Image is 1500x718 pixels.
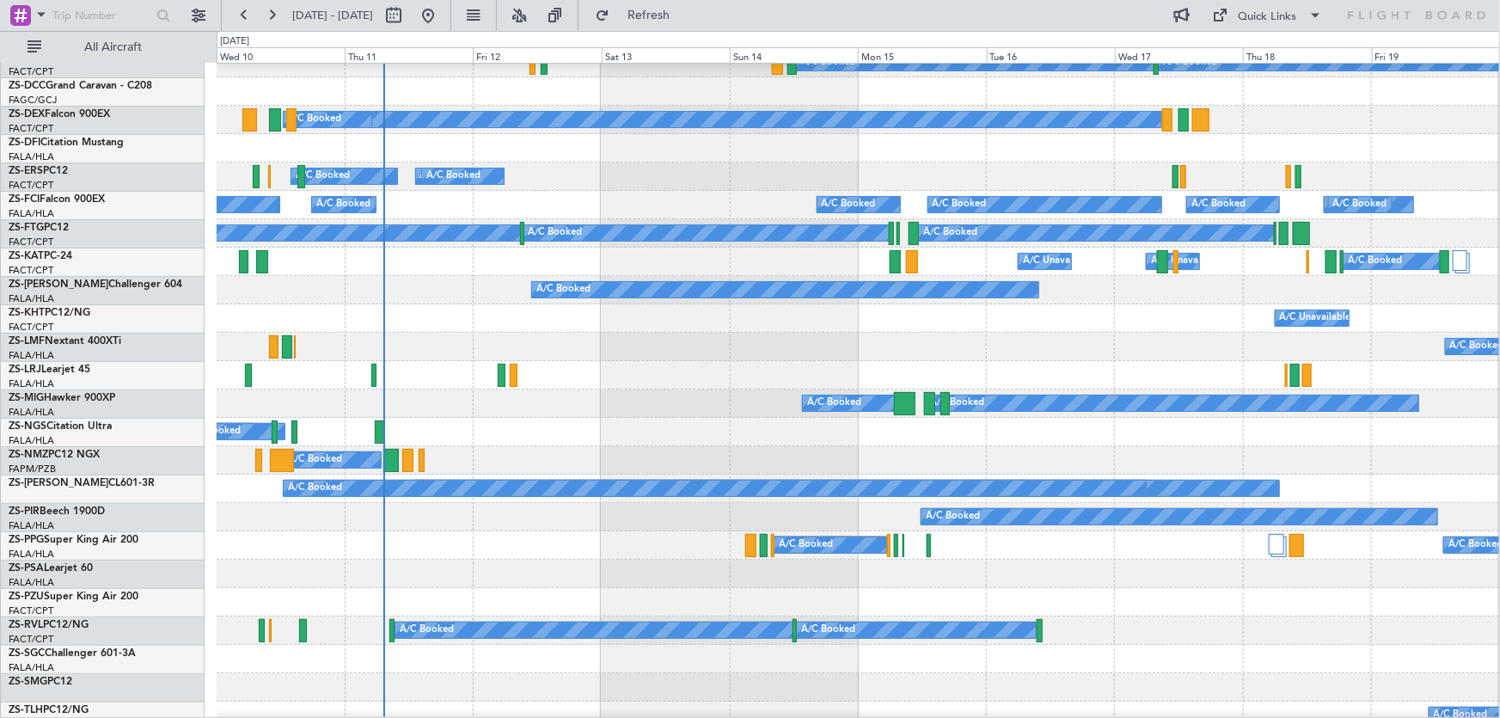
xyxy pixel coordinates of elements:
[9,109,110,120] a: ZS-DEXFalcon 900EX
[288,107,342,132] div: A/C Booked
[9,308,90,318] a: ZS-KHTPC12/NG
[45,41,181,53] span: All Aircraft
[9,633,53,646] a: FACT/CPT
[9,393,115,403] a: ZS-MIGHawker 900XP
[9,450,100,460] a: ZS-NMZPC12 NGX
[9,194,40,205] span: ZS-FCI
[9,576,54,589] a: FALA/HLA
[987,47,1115,63] div: Tue 16
[930,390,984,416] div: A/C Booked
[9,223,69,233] a: ZS-FTGPC12
[9,251,72,261] a: ZS-KATPC-24
[529,220,583,246] div: A/C Booked
[9,463,56,476] a: FAPM/PZB
[9,279,108,290] span: ZS-[PERSON_NAME]
[9,81,46,91] span: ZS-DCC
[9,478,108,488] span: ZS-[PERSON_NAME]
[1115,47,1243,63] div: Wed 17
[9,65,53,78] a: FACT/CPT
[316,192,370,218] div: A/C Booked
[9,321,53,334] a: FACT/CPT
[822,192,876,218] div: A/C Booked
[9,620,43,630] span: ZS-RVL
[1151,249,1222,274] div: A/C Unavailable
[9,661,54,674] a: FALA/HLA
[292,8,373,23] span: [DATE] - [DATE]
[9,592,138,602] a: ZS-PZUSuper King Air 200
[9,604,53,617] a: FACT/CPT
[400,617,454,643] div: A/C Booked
[933,192,987,218] div: A/C Booked
[9,648,45,659] span: ZS-SGC
[9,279,182,290] a: ZS-[PERSON_NAME]Challenger 604
[1191,192,1246,218] div: A/C Booked
[9,122,53,135] a: FACT/CPT
[9,365,41,375] span: ZS-LRJ
[9,138,40,148] span: ZS-DFI
[9,648,136,659] a: ZS-SGCChallenger 601-3A
[296,163,350,189] div: A/C Booked
[9,223,44,233] span: ZS-FTG
[926,504,980,530] div: A/C Booked
[9,264,53,277] a: FACT/CPT
[1372,47,1500,63] div: Fri 19
[52,3,151,28] input: Trip Number
[217,47,345,63] div: Wed 10
[536,277,591,303] div: A/C Booked
[9,620,89,630] a: ZS-RVLPC12/NG
[9,336,45,347] span: ZS-LMF
[9,236,53,249] a: FACT/CPT
[345,47,473,63] div: Thu 11
[9,138,124,148] a: ZS-DFICitation Mustang
[9,406,54,419] a: FALA/HLA
[426,163,481,189] div: A/C Booked
[587,2,690,29] button: Refresh
[1348,249,1402,274] div: A/C Booked
[9,336,121,347] a: ZS-LMFNextant 400XTi
[613,9,685,21] span: Refresh
[9,677,47,687] span: ZS-SMG
[9,535,138,545] a: ZS-PPGSuper King Air 200
[807,390,861,416] div: A/C Booked
[9,349,54,362] a: FALA/HLA
[220,34,249,49] div: [DATE]
[9,563,44,574] span: ZS-PSA
[288,447,342,473] div: A/C Booked
[1333,192,1387,218] div: A/C Booked
[9,150,54,163] a: FALA/HLA
[9,421,112,432] a: ZS-NGSCitation Ultra
[9,450,48,460] span: ZS-NMZ
[923,220,977,246] div: A/C Booked
[9,506,105,517] a: ZS-PIRBeech 1900D
[9,548,54,561] a: FALA/HLA
[9,109,45,120] span: ZS-DEX
[9,308,45,318] span: ZS-KHT
[9,292,54,305] a: FALA/HLA
[779,532,833,558] div: A/C Booked
[9,251,44,261] span: ZS-KAT
[858,47,986,63] div: Mon 15
[9,478,155,488] a: ZS-[PERSON_NAME]CL601-3R
[9,677,72,687] a: ZS-SMGPC12
[9,506,40,517] span: ZS-PIR
[9,705,89,715] a: ZS-TLHPC12/NG
[1280,305,1351,331] div: A/C Unavailable
[9,194,105,205] a: ZS-FCIFalcon 900EX
[9,421,46,432] span: ZS-NGS
[9,365,90,375] a: ZS-LRJLearjet 45
[19,34,187,61] button: All Aircraft
[9,377,54,390] a: FALA/HLA
[9,705,43,715] span: ZS-TLH
[801,617,855,643] div: A/C Booked
[420,163,474,189] div: A/C Booked
[9,179,53,192] a: FACT/CPT
[1243,47,1371,63] div: Thu 18
[9,207,54,220] a: FALA/HLA
[9,166,43,176] span: ZS-ERS
[602,47,730,63] div: Sat 13
[1204,2,1332,29] button: Quick Links
[9,166,68,176] a: ZS-ERSPC12
[730,47,858,63] div: Sun 14
[288,476,342,501] div: A/C Booked
[9,535,44,545] span: ZS-PPG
